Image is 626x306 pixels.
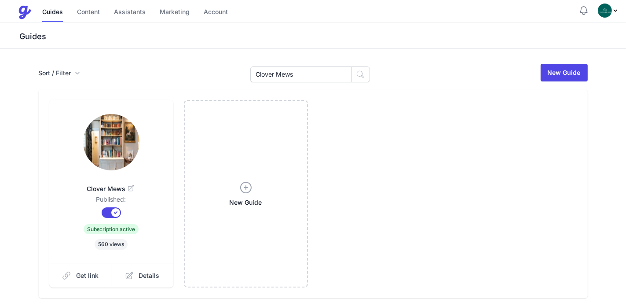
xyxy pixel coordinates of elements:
a: Marketing [160,3,190,22]
a: Details [111,264,173,288]
img: oovs19i4we9w73xo0bfpgswpi0cd [598,4,612,18]
a: Content [77,3,100,22]
dd: Published: [63,195,159,207]
img: Guestive Guides [18,5,32,19]
button: Notifications [578,5,589,16]
span: New Guide [230,198,262,207]
img: ctr53xnwcsruyp7mx02di1lvkot6 [83,114,139,170]
span: Clover Mews [63,184,159,193]
h3: Guides [18,31,626,42]
a: Assistants [114,3,146,22]
div: Profile Menu [598,4,619,18]
button: Sort / Filter [39,69,80,77]
span: 560 views [95,239,128,250]
a: Clover Mews [63,174,159,195]
span: Subscription active [84,224,139,234]
span: Get link [76,271,99,280]
a: Account [204,3,228,22]
a: New Guide [184,100,308,288]
a: Guides [42,3,63,22]
a: Get link [49,264,112,288]
input: Search Guides [250,66,352,82]
a: New Guide [541,64,588,81]
span: Details [139,271,160,280]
